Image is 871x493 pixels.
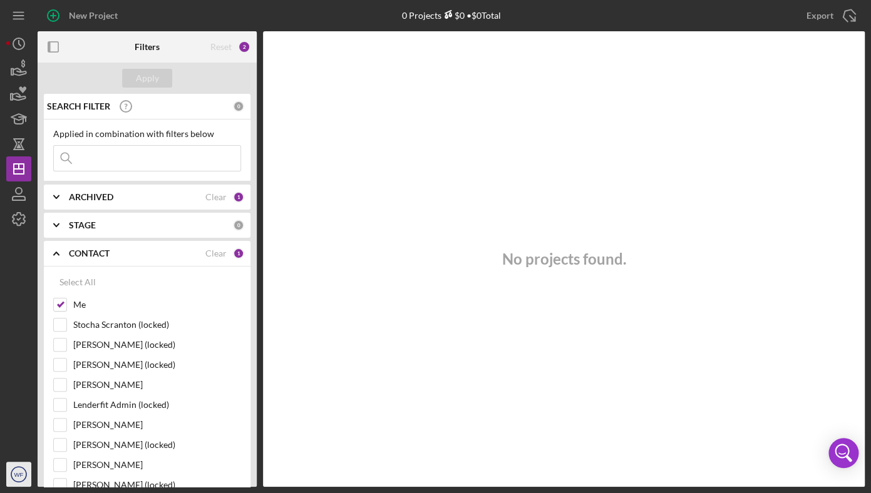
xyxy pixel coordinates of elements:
div: Clear [205,248,227,258]
div: New Project [69,3,118,28]
div: 1 [233,248,244,259]
label: [PERSON_NAME] (locked) [73,338,241,351]
b: ARCHIVED [69,192,113,202]
label: [PERSON_NAME] (locked) [73,439,241,451]
label: Lenderfit Admin (locked) [73,399,241,411]
div: 0 [233,220,244,231]
label: [PERSON_NAME] [73,459,241,471]
div: Applied in combination with filters below [53,129,241,139]
div: Apply [136,69,159,88]
div: 0 Projects • $0 Total [401,10,500,21]
h3: No projects found. [502,250,626,268]
div: Select All [59,270,96,295]
div: 1 [233,191,244,203]
label: [PERSON_NAME] (locked) [73,479,241,491]
div: $0 [441,10,464,21]
button: Apply [122,69,172,88]
label: [PERSON_NAME] (locked) [73,358,241,371]
b: Filters [135,42,160,52]
label: Stocha Scranton (locked) [73,318,241,331]
text: WF [14,471,24,478]
label: Me [73,298,241,311]
b: SEARCH FILTER [47,101,110,111]
div: Clear [205,192,227,202]
button: WF [6,462,31,487]
button: Select All [53,270,102,295]
div: 2 [238,41,250,53]
div: Reset [210,42,232,52]
label: [PERSON_NAME] [73,379,241,391]
button: New Project [38,3,130,28]
button: Export [794,3,865,28]
div: Export [807,3,833,28]
div: 0 [233,101,244,112]
b: STAGE [69,220,96,230]
div: Open Intercom Messenger [828,438,858,468]
b: CONTACT [69,248,110,258]
label: [PERSON_NAME] [73,419,241,431]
